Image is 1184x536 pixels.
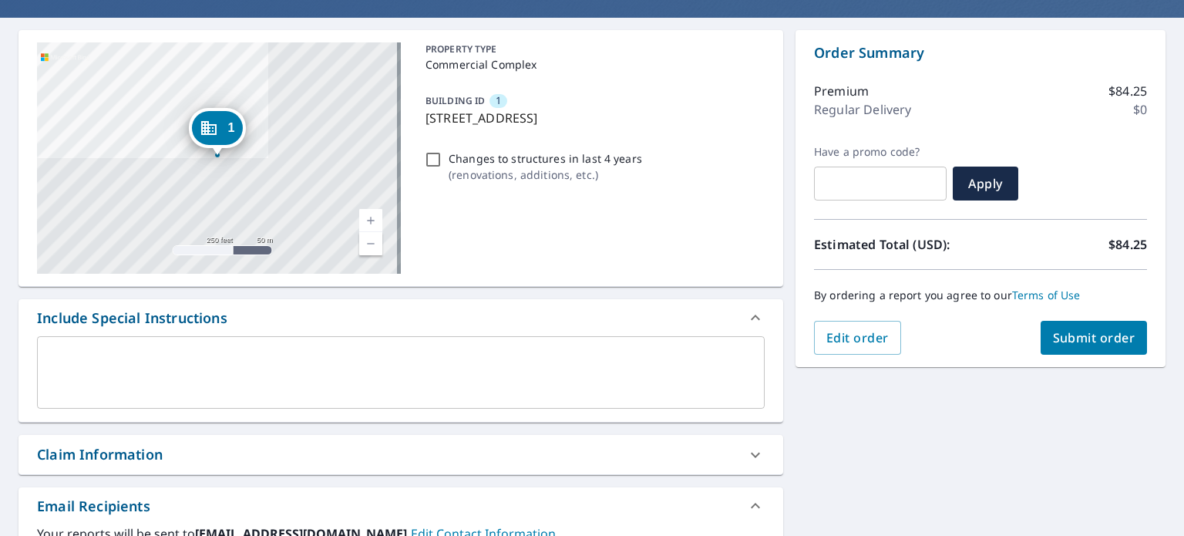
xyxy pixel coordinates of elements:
div: Include Special Instructions [37,308,227,329]
label: Have a promo code? [814,145,947,159]
div: Include Special Instructions [18,299,783,336]
a: Terms of Use [1012,288,1081,302]
p: Estimated Total (USD): [814,235,980,254]
div: Dropped pin, building 1, Commercial property, 14290 Ocean Hwy Pawleys Island, SC 29585 [188,108,245,156]
p: Regular Delivery [814,100,911,119]
span: Submit order [1053,329,1135,346]
p: By ordering a report you agree to our [814,288,1147,302]
p: Commercial Complex [425,56,758,72]
p: $84.25 [1108,235,1147,254]
div: Claim Information [37,444,163,465]
a: Current Level 17, Zoom Out [359,232,382,255]
span: Edit order [826,329,889,346]
button: Edit order [814,321,901,355]
button: Apply [953,167,1018,201]
p: BUILDING ID [425,94,485,107]
p: ( renovations, additions, etc. ) [449,167,642,183]
div: Email Recipients [37,496,150,517]
p: PROPERTY TYPE [425,42,758,56]
span: 1 [227,122,234,133]
button: Submit order [1041,321,1148,355]
p: Order Summary [814,42,1147,63]
a: Current Level 17, Zoom In [359,209,382,232]
p: Changes to structures in last 4 years [449,150,642,167]
span: Apply [965,175,1006,192]
div: Email Recipients [18,487,783,524]
div: Claim Information [18,435,783,474]
p: Premium [814,82,869,100]
p: $84.25 [1108,82,1147,100]
p: $0 [1133,100,1147,119]
span: 1 [496,93,501,108]
p: [STREET_ADDRESS] [425,109,758,127]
